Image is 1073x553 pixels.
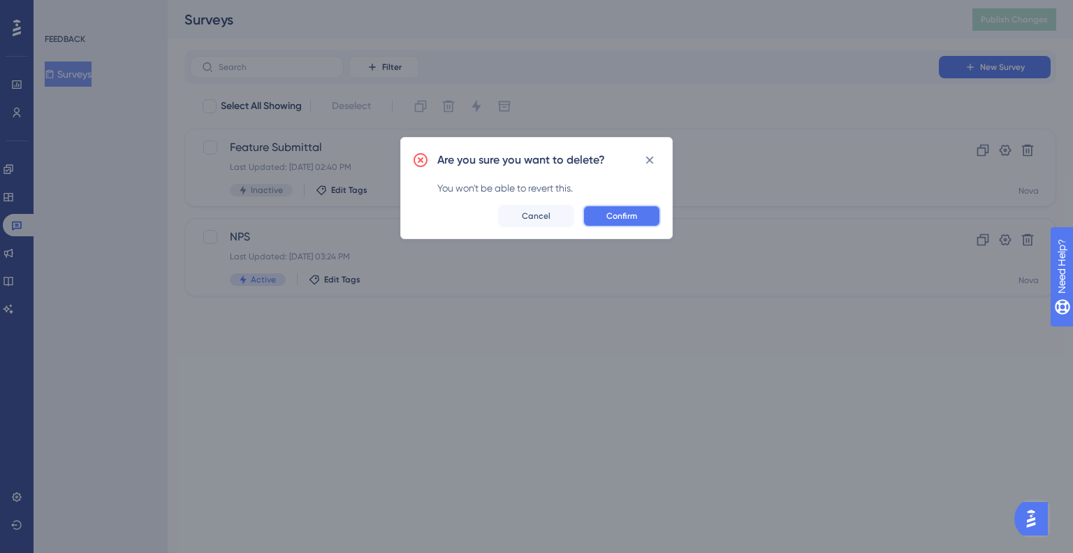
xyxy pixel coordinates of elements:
div: You won't be able to revert this. [437,180,661,196]
span: Confirm [606,210,637,222]
span: Cancel [522,210,550,222]
h2: Are you sure you want to delete? [437,152,605,168]
span: Need Help? [33,3,87,20]
iframe: UserGuiding AI Assistant Launcher [1014,498,1056,540]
